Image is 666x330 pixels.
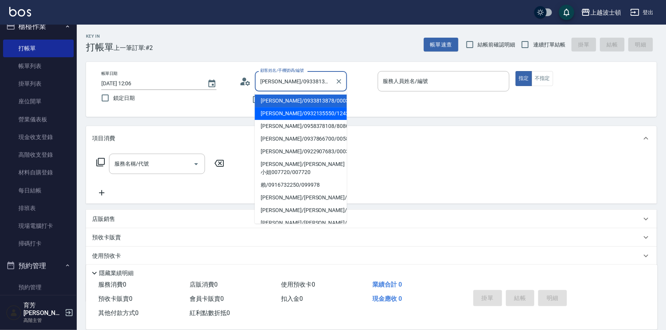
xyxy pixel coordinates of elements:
li: [PERSON_NAME]/[PERSON_NAME]/606 [255,217,347,229]
div: 店販銷售 [86,210,657,228]
li: [PERSON_NAME]/[PERSON_NAME]/507 [255,204,347,217]
a: 帳單列表 [3,57,74,75]
span: 現金應收 0 [372,295,402,302]
p: 使用預收卡 [92,252,121,260]
span: 鎖定日期 [113,94,135,102]
span: 上一筆訂單:#2 [114,43,153,53]
button: Clear [334,76,344,87]
div: 使用預收卡 [86,247,657,265]
a: 座位開單 [3,93,74,110]
label: 帳單日期 [101,71,117,76]
a: 打帳單 [3,40,74,57]
a: 預約管理 [3,279,74,296]
input: YYYY/MM/DD hh:mm [101,77,200,90]
li: 賴/0916732250/099978 [255,179,347,191]
span: 紅利點數折抵 0 [190,309,230,317]
a: 材料自購登錄 [3,164,74,181]
div: 項目消費 [86,126,657,151]
button: 預約管理 [3,256,74,276]
span: 結帳前確認明細 [478,41,516,49]
a: 現場電腦打卡 [3,217,74,235]
p: 項目消費 [92,134,115,143]
div: 預收卡販賣 [86,228,657,247]
span: 其他付款方式 0 [98,309,139,317]
a: 掃碼打卡 [3,235,74,252]
a: 掛單列表 [3,75,74,93]
img: Logo [9,7,31,17]
button: 帳單速查 [424,38,458,52]
button: 上越波士頓 [578,5,624,20]
span: 業績合計 0 [372,281,402,288]
span: 會員卡販賣 0 [190,295,224,302]
li: [PERSON_NAME]/[PERSON_NAME]小姐007720/007720 [255,158,347,179]
span: 預收卡販賣 0 [98,295,132,302]
h5: 育芳[PERSON_NAME] [23,302,63,317]
label: 顧客姓名/手機號碼/編號 [260,68,304,73]
span: 使用預收卡 0 [281,281,315,288]
a: 每日結帳 [3,182,74,199]
span: 扣入金 0 [281,295,303,302]
button: 櫃檯作業 [3,17,74,36]
a: 現金收支登錄 [3,128,74,146]
a: 排班表 [3,199,74,217]
li: [PERSON_NAME]/[PERSON_NAME]/619 [255,191,347,204]
li: [PERSON_NAME]/0932135550/1242 [255,107,347,120]
a: 營業儀表板 [3,111,74,128]
a: 高階收支登錄 [3,146,74,164]
div: 上越波士頓 [590,8,621,17]
li: [PERSON_NAME]/0933813878/0003 [255,95,347,107]
span: 連續打單結帳 [533,41,565,49]
h3: 打帳單 [86,42,114,53]
span: 店販消費 0 [190,281,218,288]
p: 隱藏業績明細 [99,269,134,277]
button: Open [190,158,202,170]
button: Choose date, selected date is 2025-10-07 [203,75,221,93]
button: 登出 [627,5,657,20]
li: [PERSON_NAME]/0937866700/0058 [255,133,347,145]
button: 指定 [516,71,532,86]
li: [PERSON_NAME]/0922907683/0003337 [255,145,347,158]
p: 店販銷售 [92,215,115,223]
span: 服務消費 0 [98,281,126,288]
p: 高階主管 [23,317,63,324]
h2: Key In [86,34,114,39]
img: Person [6,305,21,320]
li: [PERSON_NAME]/0958378108/808080 [255,120,347,133]
button: 不指定 [532,71,553,86]
button: save [559,5,574,20]
p: 預收卡販賣 [92,234,121,242]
